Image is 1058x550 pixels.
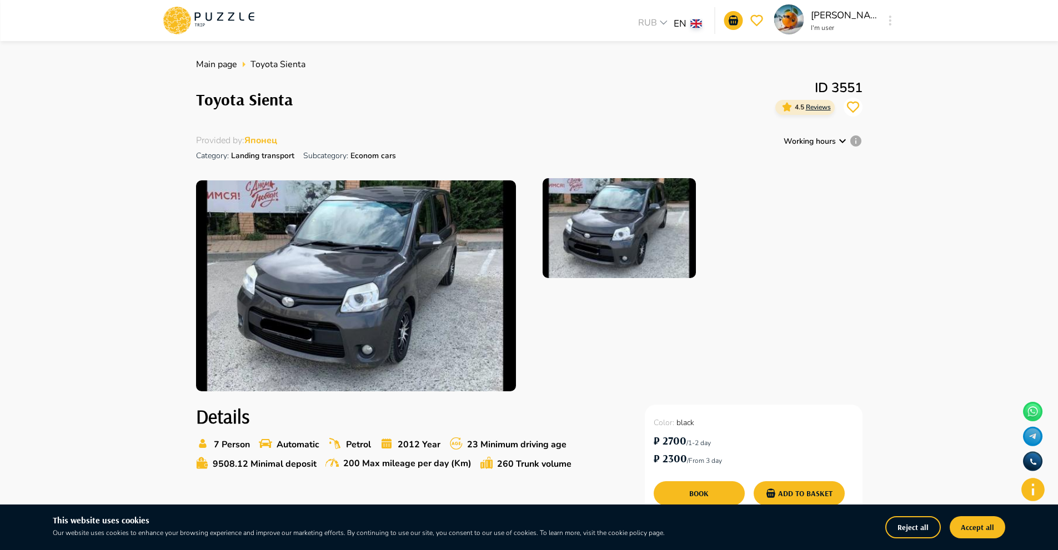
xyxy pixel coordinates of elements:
p: Petrol [346,438,371,451]
svg: The date and time of booking can be selected in the basket [849,134,863,148]
p: Econom cars [303,147,396,165]
img: profile_picture PuzzleTrip [774,4,804,34]
button: Reject all [885,516,941,538]
button: card_icons [844,98,863,117]
img: collection PuzzleTrip [196,180,516,391]
p: 260 Trunk volume [497,457,571,471]
p: 7 Person [214,438,250,451]
h6: This website uses cookies [53,513,719,528]
img: lang [691,19,702,28]
span: Reviews [806,103,831,112]
span: Subcategory: [303,150,350,161]
a: Main page [196,58,237,71]
p: 9508.12 Minimal deposit [213,457,317,471]
p: 200 Max mileage per day (Km) [343,457,472,470]
button: Book [654,481,745,506]
p: / From 3 day [687,452,728,466]
button: card_icons [779,99,795,115]
div: RUB [635,16,674,32]
a: Provided by:Японец [196,134,277,147]
span: Toyota Sienta [250,58,305,71]
button: go-to-wishlist-submit-button [748,11,766,30]
h6: ₽ 2700 [654,432,686,450]
h1: Toyota Sienta [196,90,293,109]
p: [PERSON_NAME] [811,8,878,23]
span: Color : [654,417,676,428]
span: Provided by : [196,134,244,147]
button: add-basket-submit-button [754,481,845,506]
p: Working hours [784,135,836,147]
button: Accept all [950,516,1005,538]
p: EN [674,17,686,31]
button: go-to-basket-submit-button [724,11,743,30]
p: 2012 Year [398,438,440,451]
span: Category : [196,150,231,161]
h2: Details [196,405,629,428]
nav: breadcrumb [196,58,863,71]
p: Automatic [277,438,319,451]
p: I'm user [811,23,878,33]
p: Our website uses cookies to enhance your browsing experience and improve our marketing efforts. B... [53,528,719,538]
p: 23 Minimum driving age [467,438,566,451]
h6: ₽ 2300 [654,450,687,467]
p: black [654,413,854,432]
span: Японец [244,134,277,147]
p: 4.5 [795,102,831,112]
p: ID 3551 [775,78,863,98]
img: collection PuzzleTrip [543,178,696,278]
p: / 1-2 day [686,434,716,448]
p: Landing transport [196,147,294,165]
